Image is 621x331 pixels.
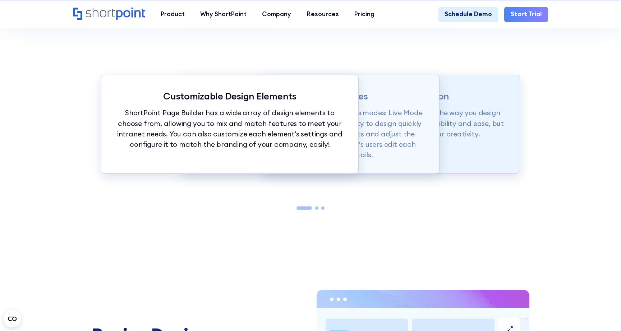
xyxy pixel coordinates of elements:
[193,7,254,22] a: Why ShortPoint
[438,7,498,22] a: Schedule Demo
[200,10,247,19] div: Why ShortPoint
[307,10,339,19] div: Resources
[299,7,346,22] a: Resources
[346,7,382,22] a: Pricing
[117,108,343,150] p: ShortPoint Page Builder has a wide array of design elements to choose from, allowing you to mix a...
[354,10,374,19] div: Pricing
[161,10,185,19] div: Product
[262,10,291,19] div: Company
[585,297,621,331] iframe: Chat Widget
[153,7,193,22] a: Product
[504,7,548,22] a: Start Trial
[73,8,145,21] a: Home
[4,310,21,327] button: Open CMP widget
[117,90,343,102] p: Customizable Design Elements
[254,7,299,22] a: Company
